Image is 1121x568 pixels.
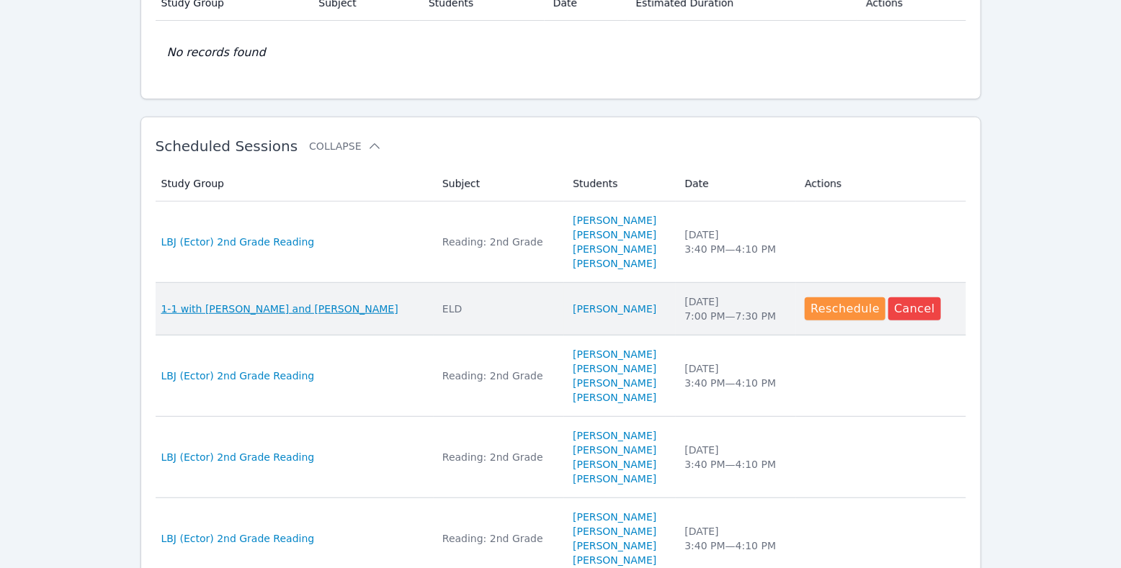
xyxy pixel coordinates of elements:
[156,21,966,84] td: No records found
[573,524,656,538] a: [PERSON_NAME]
[434,166,564,202] th: Subject
[161,302,398,316] a: 1-1 with [PERSON_NAME] and [PERSON_NAME]
[156,202,966,283] tr: LBJ (Ector) 2nd Grade ReadingReading: 2nd Grade[PERSON_NAME][PERSON_NAME][PERSON_NAME][PERSON_NAM...
[156,417,966,498] tr: LBJ (Ector) 2nd Grade ReadingReading: 2nd Grade[PERSON_NAME][PERSON_NAME][PERSON_NAME][PERSON_NAM...
[564,166,676,202] th: Students
[573,457,656,472] a: [PERSON_NAME]
[888,297,941,320] button: Cancel
[573,443,656,457] a: [PERSON_NAME]
[573,213,656,227] a: [PERSON_NAME]
[156,138,298,155] span: Scheduled Sessions
[156,283,966,335] tr: 1-1 with [PERSON_NAME] and [PERSON_NAME]ELD[PERSON_NAME][DATE]7:00 PM—7:30 PMRescheduleCancel
[161,531,315,546] a: LBJ (Ector) 2nd Grade Reading
[573,390,656,405] a: [PERSON_NAME]
[442,369,555,383] div: Reading: 2nd Grade
[573,242,656,256] a: [PERSON_NAME]
[573,227,656,242] a: [PERSON_NAME]
[442,531,555,546] div: Reading: 2nd Grade
[805,297,885,320] button: Reschedule
[684,294,787,323] div: [DATE] 7:00 PM — 7:30 PM
[684,361,787,390] div: [DATE] 3:40 PM — 4:10 PM
[161,450,315,464] a: LBJ (Ector) 2nd Grade Reading
[684,524,787,553] div: [DATE] 3:40 PM — 4:10 PM
[573,538,656,553] a: [PERSON_NAME]
[156,335,966,417] tr: LBJ (Ector) 2nd Grade ReadingReading: 2nd Grade[PERSON_NAME][PERSON_NAME][PERSON_NAME][PERSON_NAM...
[573,376,656,390] a: [PERSON_NAME]
[161,235,315,249] a: LBJ (Ector) 2nd Grade Reading
[676,166,796,202] th: Date
[684,443,787,472] div: [DATE] 3:40 PM — 4:10 PM
[573,347,656,361] a: [PERSON_NAME]
[156,166,434,202] th: Study Group
[573,472,656,486] a: [PERSON_NAME]
[796,166,965,202] th: Actions
[684,227,787,256] div: [DATE] 3:40 PM — 4:10 PM
[573,428,656,443] a: [PERSON_NAME]
[442,302,555,316] div: ELD
[573,361,656,376] a: [PERSON_NAME]
[309,139,381,153] button: Collapse
[573,510,656,524] a: [PERSON_NAME]
[442,235,555,249] div: Reading: 2nd Grade
[442,450,555,464] div: Reading: 2nd Grade
[573,256,656,271] a: [PERSON_NAME]
[161,369,315,383] a: LBJ (Ector) 2nd Grade Reading
[573,553,656,567] a: [PERSON_NAME]
[573,302,656,316] a: [PERSON_NAME]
